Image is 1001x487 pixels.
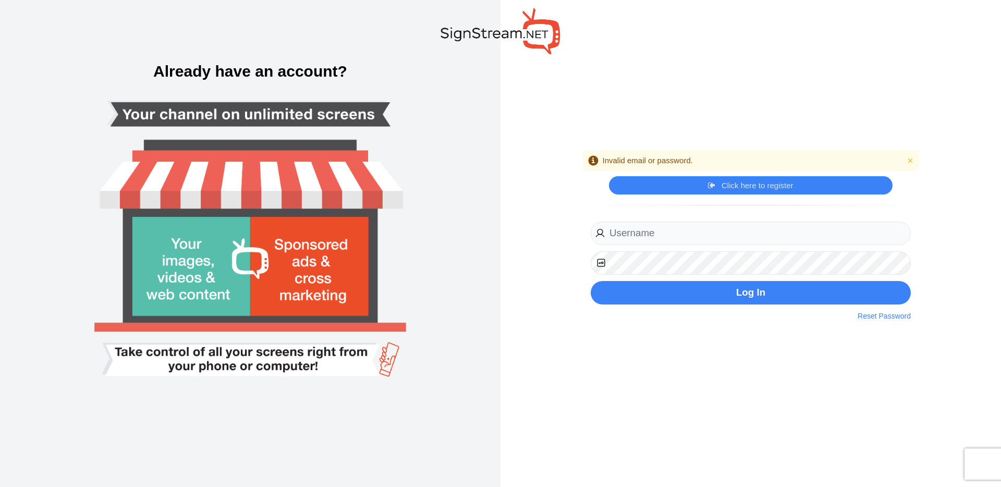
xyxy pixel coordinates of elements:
[441,8,560,54] img: SignStream.NET
[591,222,911,245] input: Username
[708,180,793,191] a: Click here to register
[905,155,915,166] button: Close
[591,281,911,305] button: Log In
[858,311,911,322] a: Reset Password
[603,155,693,166] div: Invalid email or password.
[10,64,490,79] h3: Already have an account?
[58,30,442,457] img: Smart tv login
